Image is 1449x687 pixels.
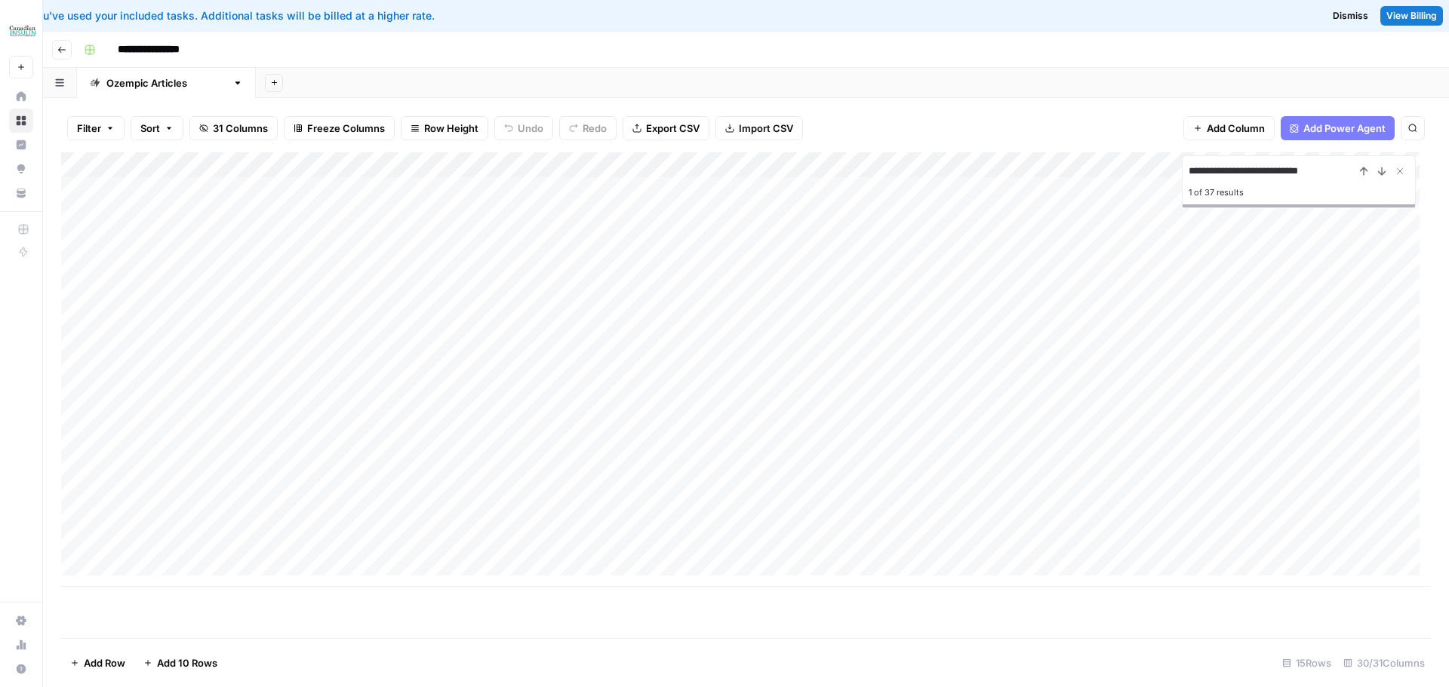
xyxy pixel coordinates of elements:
div: You've used your included tasks. Additional tasks will be billed at a higher rate. [12,8,878,23]
span: Sort [140,121,160,136]
span: Redo [583,121,607,136]
button: Redo [559,116,617,140]
a: View Billing [1380,6,1443,26]
span: Import CSV [739,121,793,136]
button: Import CSV [715,116,803,140]
button: Workspace: BCI [9,12,33,50]
span: Undo [518,121,543,136]
span: Add Power Agent [1303,121,1386,136]
span: Filter [77,121,101,136]
button: Add Row [61,651,134,675]
button: Close Search [1391,162,1409,180]
div: 1 of 37 results [1189,183,1409,201]
a: Usage [9,633,33,657]
span: Export CSV [646,121,700,136]
img: BCI Logo [9,17,36,44]
button: Undo [494,116,553,140]
span: Row Height [424,121,478,136]
span: Freeze Columns [307,121,385,136]
button: Help + Support [9,657,33,681]
button: Previous Result [1355,162,1373,180]
a: Home [9,84,33,109]
a: Browse [9,109,33,133]
button: Sort [131,116,183,140]
button: Freeze Columns [284,116,395,140]
span: Add Column [1207,121,1265,136]
span: Dismiss [1333,9,1368,23]
button: Add Column [1183,116,1275,140]
button: Next Result [1373,162,1391,180]
span: 31 Columns [213,121,268,136]
button: Row Height [401,116,488,140]
span: View Billing [1386,9,1437,23]
a: Settings [9,609,33,633]
div: 15 Rows [1276,651,1337,675]
button: Add 10 Rows [134,651,226,675]
a: Your Data [9,181,33,205]
div: [MEDICAL_DATA] Articles [106,75,226,90]
a: Insights [9,133,33,157]
button: Export CSV [623,116,709,140]
span: Add 10 Rows [157,655,217,670]
div: 30/31 Columns [1337,651,1431,675]
button: Dismiss [1327,6,1374,26]
button: 31 Columns [189,116,278,140]
a: Opportunities [9,157,33,181]
button: Filter [67,116,125,140]
a: [MEDICAL_DATA] Articles [77,68,256,98]
span: Add Row [84,655,125,670]
button: Add Power Agent [1281,116,1395,140]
